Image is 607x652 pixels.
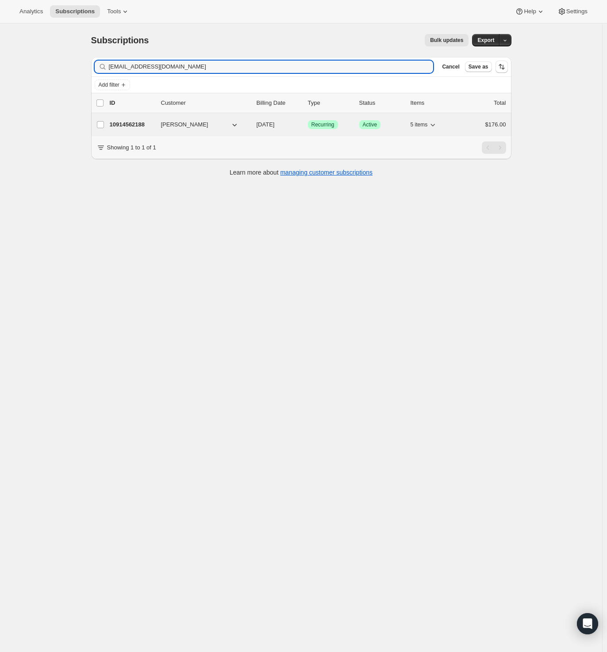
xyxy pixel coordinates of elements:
p: Showing 1 to 1 of 1 [107,143,156,152]
p: ID [110,99,154,107]
span: Add filter [99,81,119,88]
p: 10914562188 [110,120,154,129]
div: Type [308,99,352,107]
button: Save as [465,61,492,72]
p: Status [359,99,403,107]
span: Recurring [311,121,334,128]
input: Filter subscribers [109,61,434,73]
div: IDCustomerBilling DateTypeStatusItemsTotal [110,99,506,107]
a: managing customer subscriptions [280,169,373,176]
span: Bulk updates [430,37,463,44]
button: Sort the results [496,61,508,73]
button: Bulk updates [425,34,469,46]
p: Learn more about [230,168,373,177]
span: Tools [107,8,121,15]
span: 5 items [411,121,428,128]
span: Subscriptions [55,8,95,15]
span: Export [477,37,494,44]
div: 10914562188[PERSON_NAME][DATE]SuccessRecurringSuccessActive5 items$176.00 [110,118,506,131]
span: Active [363,121,377,128]
p: Billing Date [257,99,301,107]
div: Items [411,99,455,107]
p: Total [494,99,506,107]
nav: Pagination [482,141,506,154]
span: [DATE] [257,121,275,128]
span: Help [524,8,536,15]
button: 5 items [411,118,438,131]
p: Customer [161,99,250,107]
button: Add filter [95,80,130,90]
button: Tools [102,5,135,18]
span: Cancel [442,63,459,70]
button: Cancel [438,61,463,72]
button: Help [510,5,550,18]
span: Settings [566,8,588,15]
span: Subscriptions [91,35,149,45]
button: Subscriptions [50,5,100,18]
span: Save as [469,63,488,70]
span: [PERSON_NAME] [161,120,208,129]
button: Export [472,34,499,46]
button: [PERSON_NAME] [156,118,244,132]
div: Open Intercom Messenger [577,613,598,634]
button: Settings [552,5,593,18]
span: Analytics [19,8,43,15]
button: Analytics [14,5,48,18]
span: $176.00 [485,121,506,128]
